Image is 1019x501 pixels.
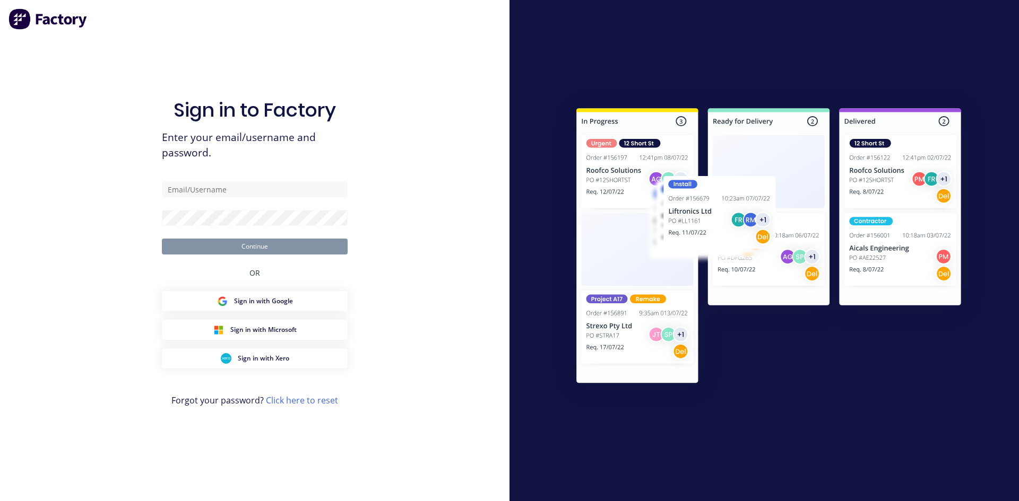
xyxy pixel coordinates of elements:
span: Sign in with Xero [238,354,289,363]
span: Sign in with Microsoft [230,325,297,335]
button: Microsoft Sign inSign in with Microsoft [162,320,348,340]
h1: Sign in to Factory [174,99,336,121]
span: Sign in with Google [234,296,293,306]
img: Factory [8,8,88,30]
img: Sign in [553,87,985,408]
button: Google Sign inSign in with Google [162,291,348,311]
img: Xero Sign in [221,353,231,364]
div: OR [249,254,260,291]
span: Enter your email/username and password. [162,130,348,161]
input: Email/Username [162,181,348,197]
span: Forgot your password? [171,394,338,407]
img: Google Sign in [217,296,228,306]
button: Continue [162,239,348,254]
img: Microsoft Sign in [213,324,224,335]
button: Xero Sign inSign in with Xero [162,348,348,368]
a: Click here to reset [266,394,338,406]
